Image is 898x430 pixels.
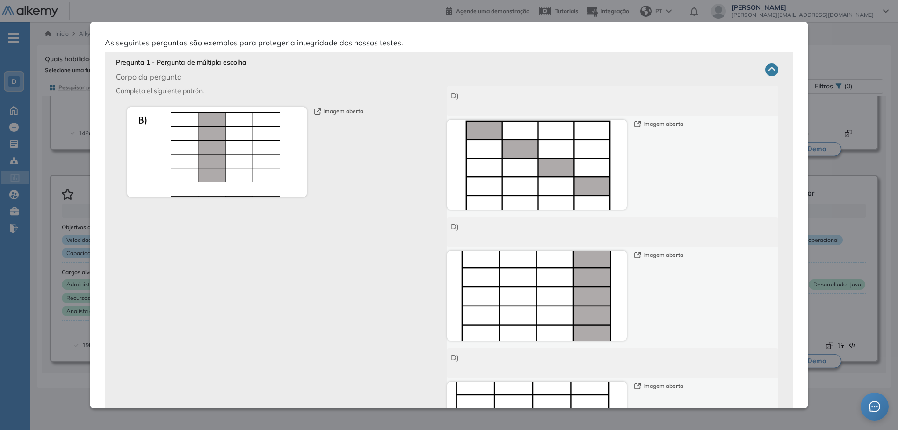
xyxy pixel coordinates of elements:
span: D) [451,353,459,362]
div: Widget de chat [730,321,898,430]
p: Pregunta 1 - Pergunta de múltipla escolha [116,58,246,67]
button: Imagem aberta [634,120,683,128]
button: Imagem aberta [314,107,363,116]
img: fe763182-a25d-4f1f-ba9e-a74463f22990 [127,107,307,197]
img: 11a000a6-e984-4ec1-adc2-b7309edde84c [447,251,627,341]
img: 93f06eb2-71ca-4496-94a2-fe68f64f0172 [447,120,627,210]
p: As seguintes perguntas são exemplos para proteger a integridade dos nossos testes. [105,37,793,48]
button: Imagem aberta [634,382,683,390]
iframe: Chat Widget [730,321,898,430]
span: Completa el siguiente patrón. [116,87,204,95]
span: D) [451,222,459,231]
p: Corpo da pergunta [116,71,246,82]
button: Imagem aberta [634,251,683,259]
span: D) [451,91,459,100]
